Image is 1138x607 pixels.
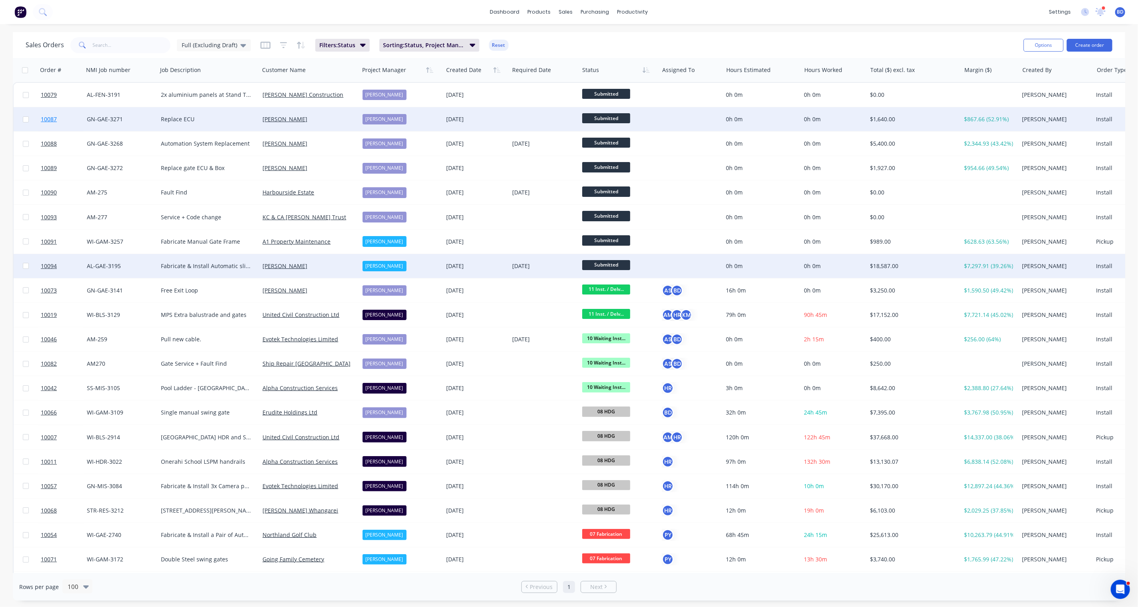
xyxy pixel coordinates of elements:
[41,140,57,148] span: 10088
[582,235,630,245] span: Submitted
[161,409,251,417] div: Single manual swing gate
[362,66,406,74] div: Project Manager
[14,6,26,18] img: Factory
[964,262,1013,270] div: $7,297.91 (39.26%)
[262,555,324,563] a: Going Family Cemetery
[161,286,251,294] div: Free Exit Loop
[662,456,674,468] div: HR
[662,505,674,517] button: HR
[41,555,57,563] span: 10071
[41,278,87,302] a: 10073
[262,66,306,74] div: Customer Name
[726,458,794,466] div: 97h 0m
[726,213,794,221] div: 0h 0m
[1022,409,1086,417] div: [PERSON_NAME]
[87,311,151,319] div: WI-BLS-3129
[315,39,370,52] button: Filters:Status
[383,41,465,49] span: Sorting: Status, Project Manager, Created Date
[87,91,151,99] div: AL-FEN-3191
[964,384,1013,392] div: $2,388.80 (27.64%)
[161,433,251,441] div: [GEOGRAPHIC_DATA] HDR and Supports
[964,286,1013,294] div: $1,590.50 (49.42%)
[662,66,695,74] div: Assigned To
[1045,6,1075,18] div: settings
[964,335,1013,343] div: $256.00 (64%)
[363,212,407,222] div: [PERSON_NAME]
[804,115,821,123] span: 0h 0m
[870,286,953,294] div: $3,250.00
[582,260,630,270] span: Submitted
[41,572,87,596] a: 10072
[555,6,577,18] div: sales
[804,164,821,172] span: 0h 0m
[1022,433,1086,441] div: [PERSON_NAME]
[87,262,151,270] div: AL-GAE-3195
[582,333,630,343] span: 10 Waiting Inst...
[446,140,506,148] div: [DATE]
[512,66,551,74] div: Required Date
[262,384,338,392] a: Alpha Construction Services
[486,6,524,18] a: dashboard
[870,140,953,148] div: $5,400.00
[582,138,630,148] span: Submitted
[726,115,794,123] div: 0h 0m
[671,333,683,345] div: BD
[41,238,57,246] span: 10091
[41,482,57,490] span: 10057
[41,523,87,547] a: 10054
[41,327,87,351] a: 10046
[804,433,830,441] span: 122h 45m
[804,286,821,294] span: 0h 0m
[804,188,821,196] span: 0h 0m
[363,163,407,173] div: [PERSON_NAME]
[870,360,953,368] div: $250.00
[446,213,506,221] div: [DATE]
[1117,8,1124,16] span: BD
[671,431,683,443] div: HR
[41,311,57,319] span: 10019
[662,382,674,394] button: HR
[804,311,827,319] span: 90h 45m
[662,358,674,370] div: AS
[662,333,674,345] div: AS
[582,186,630,196] span: Submitted
[680,309,692,321] div: KM
[446,238,506,246] div: [DATE]
[870,66,915,74] div: Total ($) excl. tax
[262,531,317,539] a: Northland Golf Club
[363,359,407,369] div: [PERSON_NAME]
[363,407,407,418] div: [PERSON_NAME]
[662,358,683,370] button: ASBD
[870,433,953,441] div: $37,668.00
[870,238,953,246] div: $989.00
[161,262,251,270] div: Fabricate & Install Automatic sliding gate
[1022,238,1086,246] div: [PERSON_NAME]
[87,238,151,246] div: WI-GAM-3257
[582,211,630,221] span: Submitted
[446,262,506,270] div: [DATE]
[87,335,151,343] div: AM-259
[379,39,479,52] button: Sorting:Status, Project Manager, Created Date
[363,432,407,442] div: [PERSON_NAME]
[87,213,151,221] div: AM-277
[530,583,553,591] span: Previous
[262,91,343,98] a: [PERSON_NAME] Construction
[41,213,57,221] span: 10093
[662,309,692,321] button: AMHRKM
[161,140,251,148] div: Automation System Replacement
[1022,384,1086,392] div: [PERSON_NAME]
[41,433,57,441] span: 10007
[662,333,683,345] button: ASBD
[262,409,317,416] a: Erudite Holdings Ltd
[1022,286,1086,294] div: [PERSON_NAME]
[363,383,407,393] div: [PERSON_NAME]
[262,262,307,270] a: [PERSON_NAME]
[1097,66,1127,74] div: Order Type
[726,433,794,441] div: 120h 0m
[41,360,57,368] span: 10082
[1022,115,1086,123] div: [PERSON_NAME]
[262,311,339,319] a: United Civil Construction Ltd
[804,384,821,392] span: 0h 0m
[1022,164,1086,172] div: [PERSON_NAME]
[87,458,151,466] div: WI-HDR-3022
